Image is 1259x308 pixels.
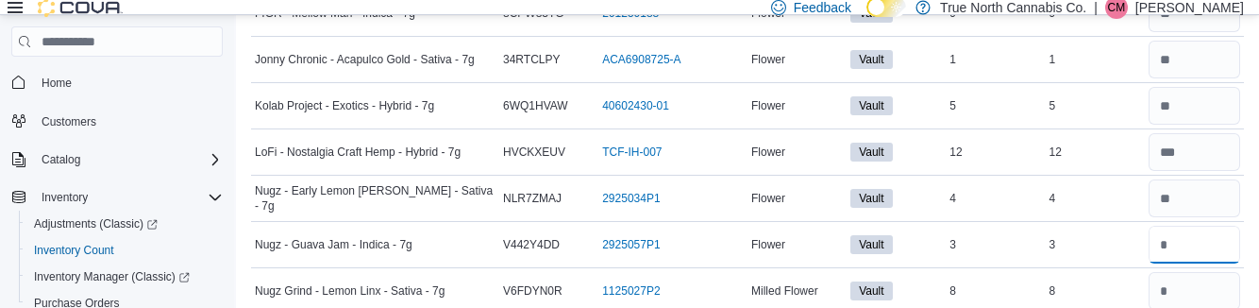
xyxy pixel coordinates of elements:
[19,264,230,290] a: Inventory Manager (Classic)
[255,145,461,160] span: LoFi - Nostalgia Craft Hemp - Hybrid - 7g
[751,145,785,160] span: Flower
[1046,141,1145,163] div: 12
[859,236,883,253] span: Vault
[602,191,660,206] a: 2925034P1
[1046,48,1145,71] div: 1
[4,68,230,95] button: Home
[850,143,892,162] span: Vault
[34,243,114,258] span: Inventory Count
[34,216,158,231] span: Adjustments (Classic)
[850,50,892,69] span: Vault
[255,283,445,299] span: Nugz Grind - Lemon Linx - Sativa - 7g
[602,283,660,299] a: 1125027P2
[34,110,223,133] span: Customers
[34,72,79,94] a: Home
[503,145,565,160] span: HVCKXEUV
[503,283,562,299] span: V6FDYN0R
[26,239,122,262] a: Inventory Count
[1046,233,1145,256] div: 3
[602,52,680,67] a: ACA6908725-A
[42,190,88,205] span: Inventory
[859,190,883,207] span: Vault
[751,191,785,206] span: Flower
[4,184,230,211] button: Inventory
[26,239,223,262] span: Inventory Count
[946,94,1045,117] div: 5
[503,52,560,67] span: 34RTCLPY
[503,191,562,206] span: NLR7ZMAJ
[1046,280,1145,302] div: 8
[34,186,95,209] button: Inventory
[26,213,165,235] a: Adjustments (Classic)
[255,237,412,252] span: Nugz - Guava Jam - Indica - 7g
[946,233,1045,256] div: 3
[34,148,223,171] span: Catalog
[26,265,197,288] a: Inventory Manager (Classic)
[255,98,434,113] span: Kolab Project - Exotics - Hybrid - 7g
[42,152,80,167] span: Catalog
[1046,187,1145,210] div: 4
[255,52,475,67] span: Jonny Chronic - Acapulco Gold - Sativa - 7g
[850,282,892,300] span: Vault
[26,213,223,235] span: Adjustments (Classic)
[946,141,1045,163] div: 12
[19,211,230,237] a: Adjustments (Classic)
[34,269,190,284] span: Inventory Manager (Classic)
[34,111,104,133] a: Customers
[19,237,230,264] button: Inventory Count
[602,98,669,113] a: 40602430-01
[34,70,223,94] span: Home
[850,189,892,208] span: Vault
[34,148,88,171] button: Catalog
[850,235,892,254] span: Vault
[946,280,1045,302] div: 8
[602,237,660,252] a: 2925057P1
[4,146,230,173] button: Catalog
[866,17,867,18] span: Dark Mode
[751,283,818,299] span: Milled Flower
[859,144,883,161] span: Vault
[42,76,72,91] span: Home
[503,98,568,113] span: 6WQ1HVAW
[602,145,662,160] a: TCF-IH-007
[503,237,560,252] span: V442Y4DD
[42,114,96,129] span: Customers
[751,237,785,252] span: Flower
[1046,94,1145,117] div: 5
[751,52,785,67] span: Flower
[850,96,892,115] span: Vault
[859,282,883,299] span: Vault
[4,108,230,135] button: Customers
[859,51,883,68] span: Vault
[26,265,223,288] span: Inventory Manager (Classic)
[946,48,1045,71] div: 1
[34,186,223,209] span: Inventory
[255,183,495,214] span: Nugz - Early Lemon [PERSON_NAME] - Sativa - 7g
[751,98,785,113] span: Flower
[946,187,1045,210] div: 4
[859,97,883,114] span: Vault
